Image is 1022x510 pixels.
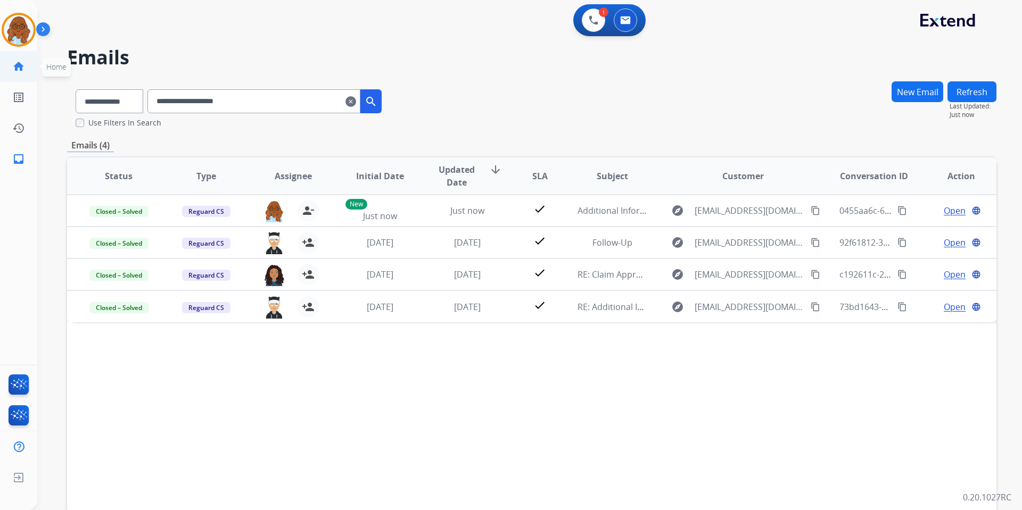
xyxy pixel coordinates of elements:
mat-icon: content_copy [897,270,907,279]
span: [DATE] [367,301,393,313]
mat-icon: search [365,95,377,108]
img: agent-avatar [263,264,285,286]
p: Emails (4) [67,139,114,152]
span: Type [196,170,216,182]
mat-icon: check [533,266,546,279]
mat-icon: check [533,203,546,215]
mat-icon: history [12,122,25,135]
span: Status [105,170,133,182]
mat-icon: inbox [12,153,25,165]
span: [EMAIL_ADDRESS][DOMAIN_NAME] [695,268,804,281]
mat-icon: content_copy [897,238,907,247]
mat-icon: check [533,235,546,247]
span: [DATE] [454,237,481,248]
img: agent-avatar [263,296,285,319]
mat-icon: person_add [302,268,315,281]
mat-icon: language [971,270,981,279]
mat-icon: person_add [302,236,315,249]
mat-icon: explore [671,204,684,217]
span: Reguard CS [182,302,230,313]
mat-icon: explore [671,236,684,249]
span: Just now [450,205,484,216]
span: Updated Date [433,163,481,189]
span: Closed – Solved [89,238,149,249]
mat-icon: person_add [302,300,315,313]
span: [EMAIL_ADDRESS][DOMAIN_NAME] [695,236,804,249]
mat-icon: content_copy [811,270,820,279]
mat-icon: person_remove [302,204,315,217]
button: New Email [892,81,943,102]
span: Additional Information Requested [578,205,714,216]
span: 73bd1643-29df-42ad-bc6e-205cfe2eea7d [839,301,1001,313]
span: RE: Claim Approval - Stain Kit [578,269,693,280]
mat-icon: content_copy [897,302,907,312]
span: 0455aa6c-68f0-4117-a4ee-05f429c8725c [839,205,998,216]
div: 1 [599,7,608,17]
mat-icon: language [971,206,981,215]
span: [DATE] [367,269,393,280]
mat-icon: content_copy [811,302,820,312]
p: 0.20.1027RC [963,491,1011,504]
span: Customer [722,170,764,182]
span: Reguard CS [182,270,230,281]
img: agent-avatar [263,200,285,222]
mat-icon: home [12,60,25,73]
mat-icon: list_alt [12,91,25,104]
mat-icon: content_copy [897,206,907,215]
mat-icon: check [533,299,546,312]
span: Subject [597,170,628,182]
span: RE: Additional Information [578,301,683,313]
span: [EMAIL_ADDRESS][DOMAIN_NAME] [695,204,804,217]
span: Just now [363,210,397,222]
span: SLA [532,170,548,182]
mat-icon: explore [671,300,684,313]
mat-icon: clear [345,95,356,108]
span: Just now [950,111,996,119]
span: Open [944,204,966,217]
span: Home [46,62,67,72]
button: Refresh [947,81,996,102]
span: Assignee [275,170,312,182]
label: Use Filters In Search [88,118,161,128]
span: Open [944,300,966,313]
mat-icon: content_copy [811,238,820,247]
span: Open [944,268,966,281]
mat-icon: language [971,302,981,312]
span: 92f61812-3322-4081-91ff-9e9e4bdb0e82 [839,237,999,248]
span: [DATE] [367,237,393,248]
span: Open [944,236,966,249]
span: Follow-Up [592,237,632,248]
span: [DATE] [454,301,481,313]
h2: Emails [67,47,996,68]
span: Conversation ID [840,170,908,182]
span: [EMAIL_ADDRESS][DOMAIN_NAME] [695,300,804,313]
span: Reguard CS [182,206,230,217]
span: Last Updated: [950,102,996,111]
span: Closed – Solved [89,302,149,313]
span: [DATE] [454,269,481,280]
mat-icon: language [971,238,981,247]
mat-icon: explore [671,268,684,281]
span: Closed – Solved [89,270,149,281]
span: c192611c-27c2-491f-bbe4-1b652a98fc28 [839,269,999,280]
span: Closed – Solved [89,206,149,217]
img: avatar [4,15,34,45]
mat-icon: content_copy [811,206,820,215]
th: Action [909,157,996,195]
mat-icon: arrow_downward [489,163,502,176]
span: Reguard CS [182,238,230,249]
p: New [345,199,367,210]
span: Initial Date [356,170,404,182]
img: agent-avatar [263,232,285,254]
